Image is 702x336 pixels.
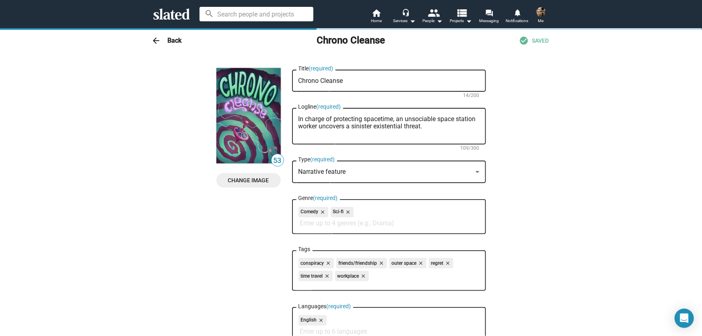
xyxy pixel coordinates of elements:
[331,207,354,217] mat-chip: Sci-fi
[377,260,385,267] mat-icon: close
[456,7,467,19] mat-icon: view_list
[319,208,326,216] mat-icon: close
[391,8,419,26] button: Services
[299,315,327,326] mat-chip: English
[299,258,334,268] mat-chip: conspiracy
[223,173,274,188] span: Change Image
[299,207,328,217] mat-chip: Comedy
[447,8,475,26] button: Projects
[344,208,351,216] mat-icon: close
[444,260,451,267] mat-icon: close
[479,16,499,26] span: Messaging
[428,7,439,19] mat-icon: people
[300,328,481,335] input: Enter up to 6 languages
[531,6,551,27] button: Bryan CobbsMe
[513,8,521,16] mat-icon: notifications
[419,8,447,26] button: People
[532,37,549,45] span: SAVED
[402,9,409,16] mat-icon: headset_mic
[538,16,544,26] span: Me
[475,8,503,26] a: Messaging
[463,93,480,99] mat-hint: 14/200
[335,271,369,281] mat-chip: workplace
[536,7,546,17] img: Bryan Cobbs
[423,16,443,26] div: People
[519,36,529,45] mat-icon: check_circle
[359,272,366,280] mat-icon: close
[372,8,381,18] mat-icon: home
[336,258,387,268] mat-chip: friends/friendship
[429,258,453,268] mat-chip: regret
[675,309,694,328] div: Open Intercom Messenger
[362,8,391,26] a: Home
[299,271,333,281] mat-chip: time travel
[389,258,426,268] mat-chip: outer space
[461,145,480,152] mat-hint: 109/300
[317,34,385,47] h2: Chrono Cleanse
[317,317,324,324] mat-icon: close
[506,16,529,26] span: Notifications
[371,16,382,26] span: Home
[417,260,424,267] mat-icon: close
[272,155,284,166] span: 53
[485,9,493,16] mat-icon: forum
[503,8,531,26] a: Notifications
[408,16,418,26] mat-icon: arrow_drop_down
[450,16,472,26] span: Projects
[300,220,481,227] input: Enter up to 4 genres (e.g., Drama)
[152,36,161,45] mat-icon: arrow_back
[324,260,331,267] mat-icon: close
[393,16,416,26] div: Services
[200,7,313,21] input: Search people and projects
[323,272,330,280] mat-icon: close
[216,173,281,188] button: Change Image
[216,68,281,163] img: Chrono Cleanse
[435,16,445,26] mat-icon: arrow_drop_down
[464,16,473,26] mat-icon: arrow_drop_down
[168,36,182,45] h3: Back
[299,168,346,175] span: Narrative feature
